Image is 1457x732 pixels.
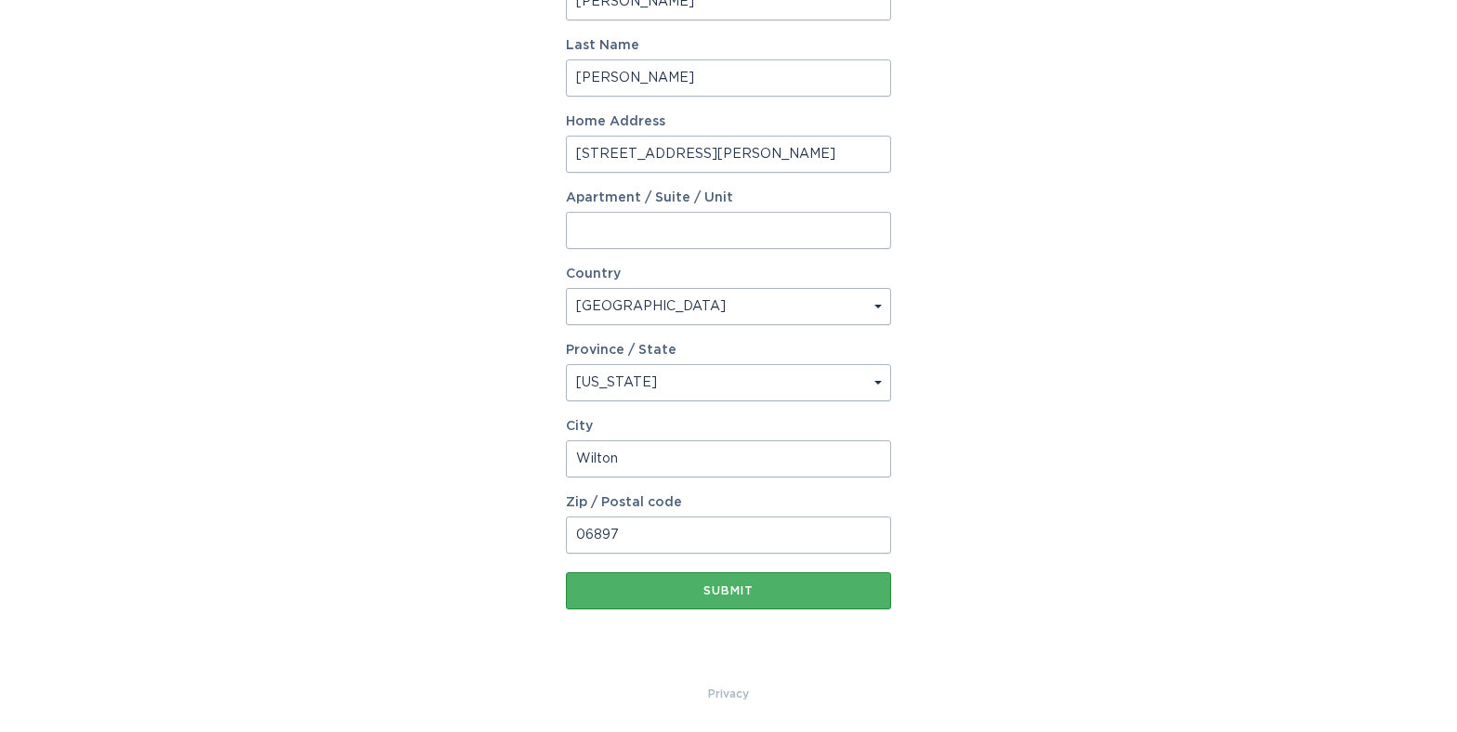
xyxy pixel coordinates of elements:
button: Submit [566,572,891,609]
label: Country [566,268,621,281]
label: Zip / Postal code [566,496,891,509]
a: Privacy Policy & Terms of Use [708,684,749,704]
label: Apartment / Suite / Unit [566,191,891,204]
label: Last Name [566,39,891,52]
label: City [566,420,891,433]
label: Province / State [566,344,676,357]
label: Home Address [566,115,891,128]
div: Submit [575,585,882,596]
